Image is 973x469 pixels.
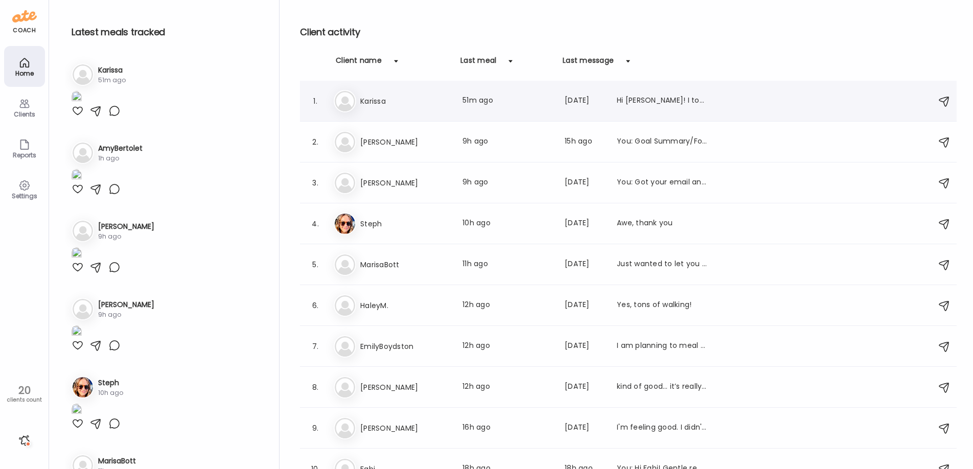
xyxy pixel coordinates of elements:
[617,422,707,434] div: I'm feeling good. I didn't log anything [DATE] but I was doing so much that it was just mainly sn...
[360,340,450,353] h3: EmilyBoydston
[462,340,552,353] div: 12h ago
[360,259,450,271] h3: MarisaBott
[360,95,450,107] h3: Karissa
[617,299,707,312] div: Yes, tons of walking!
[309,381,321,393] div: 8.
[462,136,552,148] div: 9h ago
[300,25,957,40] h2: Client activity
[72,169,82,183] img: images%2FKCuWq4wOuzL0LtVGeI3JZrgzfIt1%2FPOK0xBSFydj0don3rxBh%2FAMHrk8EsForduHppVpkd_1080
[309,259,321,271] div: 5.
[565,136,605,148] div: 15h ago
[335,418,355,438] img: bg-avatar-default.svg
[335,132,355,152] img: bg-avatar-default.svg
[462,299,552,312] div: 12h ago
[73,221,93,241] img: bg-avatar-default.svg
[563,55,614,72] div: Last message
[617,95,707,107] div: Hi [PERSON_NAME]! I totally forgot but I am going on a work conference ([DATE]-[DATE]) next week....
[6,152,43,158] div: Reports
[98,310,154,319] div: 9h ago
[72,25,263,40] h2: Latest meals tracked
[72,404,82,417] img: images%2FwFftV3A54uPCICQkRJ4sEQqFNTj1%2FgG8ACk0Lhv4MensMoRMi%2FIuUTir6gBGsvkj1c4N0G_1080
[335,336,355,357] img: bg-avatar-default.svg
[73,64,93,85] img: bg-avatar-default.svg
[617,177,707,189] div: You: Got your email and I am happy to hear that it is going so well. Let's keep up the good work ...
[309,218,321,230] div: 4.
[98,143,143,154] h3: AmyBertolet
[309,177,321,189] div: 3.
[617,218,707,230] div: Awe, thank you
[335,254,355,275] img: bg-avatar-default.svg
[98,154,143,163] div: 1h ago
[462,259,552,271] div: 11h ago
[12,8,37,25] img: ate
[98,232,154,241] div: 9h ago
[360,177,450,189] h3: [PERSON_NAME]
[6,111,43,118] div: Clients
[98,221,154,232] h3: [PERSON_NAME]
[335,91,355,111] img: bg-avatar-default.svg
[460,55,496,72] div: Last meal
[462,381,552,393] div: 12h ago
[309,95,321,107] div: 1.
[309,136,321,148] div: 2.
[360,381,450,393] h3: [PERSON_NAME]
[617,381,707,393] div: kind of good… it’s really hard for me to not eat random things that i’m trying to not or build tr...
[72,247,82,261] img: images%2Fl0dNq57iGhZstK7fLrmhRtfuxLY2%2F9au9GppmIfhs0t0fNGHu%2Ff6mtw9R52s3bSOeGYrAJ_1080
[565,340,605,353] div: [DATE]
[617,259,707,271] div: Just wanted to let you know the recipes so far for this week have been 10/10!
[6,193,43,199] div: Settings
[565,218,605,230] div: [DATE]
[98,388,123,397] div: 10h ago
[309,422,321,434] div: 9.
[73,377,93,397] img: avatars%2FwFftV3A54uPCICQkRJ4sEQqFNTj1
[13,26,36,35] div: coach
[98,378,123,388] h3: Steph
[73,299,93,319] img: bg-avatar-default.svg
[360,136,450,148] h3: [PERSON_NAME]
[565,299,605,312] div: [DATE]
[462,422,552,434] div: 16h ago
[72,325,82,339] img: images%2FD1KCQUEvUCUCripQeQySqAbcA313%2FrYXgZnkC5Er8oNcPlSfB%2FxNUbCbgO2yuwCjyZ5v1N_1080
[462,95,552,107] div: 51m ago
[360,218,450,230] h3: Steph
[4,396,45,404] div: clients count
[360,299,450,312] h3: HaleyM.
[462,177,552,189] div: 9h ago
[98,76,126,85] div: 51m ago
[335,377,355,397] img: bg-avatar-default.svg
[335,173,355,193] img: bg-avatar-default.svg
[462,218,552,230] div: 10h ago
[360,422,450,434] h3: [PERSON_NAME]
[617,136,707,148] div: You: Goal Summary/Focus - start consistently logging and getting acclimated to this App! Shoot fo...
[565,177,605,189] div: [DATE]
[72,91,82,105] img: images%2FaUl2YZnyKlU6aR8NDJptNbXyT982%2FVKcFj5LYAQN7DYExQHss%2FiMMt1pjaFpkBywuRirid_1080
[73,143,93,163] img: bg-avatar-default.svg
[335,214,355,234] img: avatars%2FwFftV3A54uPCICQkRJ4sEQqFNTj1
[6,70,43,77] div: Home
[98,456,136,466] h3: MarisaBott
[617,340,707,353] div: I am planning to meal prep some smoothies tonight. Over this horrible week and ready to get back ...
[309,299,321,312] div: 6.
[336,55,382,72] div: Client name
[309,340,321,353] div: 7.
[565,422,605,434] div: [DATE]
[98,65,126,76] h3: Karissa
[565,95,605,107] div: [DATE]
[565,381,605,393] div: [DATE]
[98,299,154,310] h3: [PERSON_NAME]
[335,295,355,316] img: bg-avatar-default.svg
[565,259,605,271] div: [DATE]
[4,384,45,396] div: 20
